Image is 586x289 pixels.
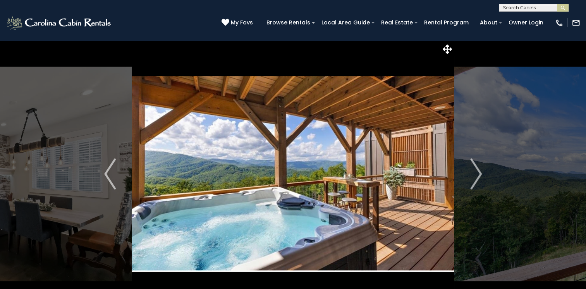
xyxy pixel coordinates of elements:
img: arrow [470,158,482,189]
a: Owner Login [505,17,547,29]
a: Local Area Guide [318,17,374,29]
a: My Favs [222,19,255,27]
a: Browse Rentals [263,17,314,29]
img: mail-regular-white.png [572,19,580,27]
img: arrow [104,158,116,189]
a: Rental Program [420,17,473,29]
span: My Favs [231,19,253,27]
a: Real Estate [377,17,417,29]
img: White-1-2.png [6,15,113,31]
img: phone-regular-white.png [555,19,564,27]
a: About [476,17,501,29]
